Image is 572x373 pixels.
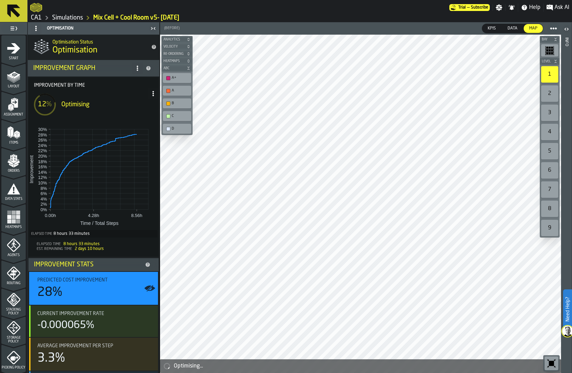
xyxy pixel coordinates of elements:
[1,63,26,91] li: menu Layout
[38,148,47,153] text: 22%
[541,124,558,140] div: 4
[1,288,26,316] li: menu Stacking Policy
[541,105,558,121] div: 3
[161,58,193,64] button: button-
[88,213,99,218] text: 4.28h
[161,358,200,372] a: logo-header
[540,161,560,180] div: button-toolbar-undefined
[555,3,569,12] span: Ask AI
[505,25,520,32] span: Data
[164,87,190,94] div: A
[161,50,193,57] button: button-
[148,24,158,33] label: button-toggle-Close me
[160,359,561,373] div: alert-Optimising...
[1,253,26,257] span: Agents
[30,1,42,14] a: logo-header
[161,84,193,97] div: button-toolbar-undefined
[162,52,185,56] span: Re-Ordering
[37,286,62,299] div: 28%
[485,25,499,32] span: KPIs
[161,72,193,84] div: button-toolbar-undefined
[172,101,189,106] div: B
[561,22,572,373] header: Info
[1,141,26,145] span: Items
[37,277,153,283] div: Title
[541,143,558,159] div: 5
[38,180,47,185] text: 10%
[1,260,26,288] li: menu Routing
[1,148,26,175] li: menu Orders
[1,169,26,173] span: Orders
[544,3,572,12] label: button-toggle-Ask AI
[449,4,490,11] a: link-to-/wh/i/76e2a128-1b54-4d66-80d4-05ae4c277723/pricing/
[131,213,143,218] text: 8.56h
[541,66,558,83] div: 1
[63,242,100,246] span: 8 hours 33 minutes
[1,85,26,88] span: Layout
[502,24,523,33] div: thumb
[540,43,560,58] div: button-toolbar-undefined
[546,358,557,369] svg: Reset zoom and position
[161,65,193,72] button: button-
[1,197,26,201] span: Data Stats
[164,112,190,120] div: C
[540,58,560,65] button: button-
[38,175,47,180] text: 12%
[541,162,558,179] div: 6
[1,345,26,372] li: menu Picking Policy
[482,24,502,33] label: button-switch-multi-KPIs
[38,101,46,108] span: 12
[523,24,543,33] label: button-switch-multi-Map
[1,92,26,119] li: menu Assignment
[543,355,560,372] div: button-toolbar-undefined
[1,308,26,315] span: Stacking Policy
[37,311,153,316] div: Title
[40,186,47,191] text: 8%
[161,36,193,43] button: button-
[540,103,560,122] div: button-toolbar-undefined
[1,366,26,370] span: Picking Policy
[45,213,56,218] text: 0.00h
[161,43,193,50] button: button-
[541,85,558,102] div: 2
[30,14,569,22] nav: Breadcrumb
[1,232,26,260] li: menu Agents
[37,311,104,316] span: Current Improvement Rate
[29,338,158,371] div: stat-Average Improvement Per Step
[61,101,142,108] div: Optimising
[38,159,47,164] text: 18%
[164,125,190,132] div: D
[172,76,189,80] div: A+
[38,132,47,137] text: 28%
[37,247,72,251] span: Est. Remaining Time
[540,36,560,43] button: button-
[28,35,159,59] div: title-Optimisation
[164,74,190,82] div: A+
[38,137,47,143] text: 26%
[52,45,97,56] span: Optimisation
[564,36,569,371] div: Info
[1,225,26,229] span: Heatmaps
[164,26,180,31] span: (Before)
[37,319,94,332] div: -0.000065%
[1,120,26,147] li: menu Items
[529,3,540,12] span: Help
[506,4,518,11] label: button-toggle-Notifications
[1,281,26,285] span: Routing
[162,59,185,63] span: Heatmaps
[31,232,52,236] label: Elapsed Time
[1,57,26,60] span: Start
[518,3,543,12] label: button-toggle-Help
[40,191,47,196] text: 6%
[540,65,560,84] div: button-toolbar-undefined
[30,230,157,238] div: Total time elapsed since optimization started
[29,155,34,183] text: Improvement
[144,272,155,305] label: button-toggle-Show on Map
[540,218,560,238] div: button-toolbar-undefined
[541,181,558,198] div: 7
[162,67,185,70] span: ABC
[161,122,193,135] div: button-toolbar-undefined
[1,176,26,203] li: menu Data Stats
[172,88,189,93] div: A
[540,38,552,41] span: Bay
